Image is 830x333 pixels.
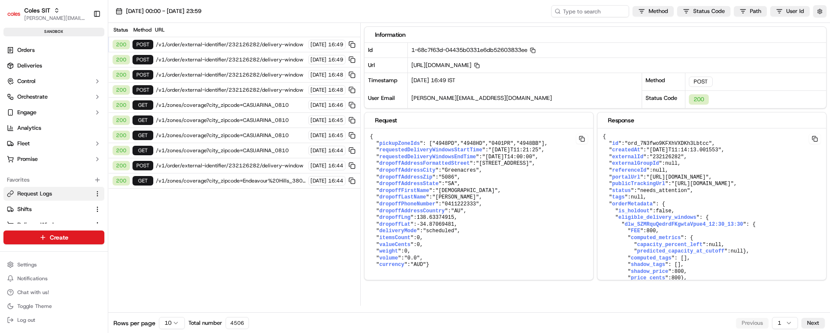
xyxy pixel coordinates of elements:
span: 16:44 [328,177,343,184]
a: Delivery Windows [7,221,90,229]
span: 800 [675,269,684,275]
button: Shifts [3,202,104,216]
span: [DATE] [310,147,326,154]
span: Knowledge Base [17,125,66,134]
span: "4948HD" [460,141,485,147]
span: Deliveries [17,62,42,70]
span: valueCents [379,242,410,248]
div: 200 [113,146,130,155]
div: Url [365,58,408,73]
span: /v1/zones/coverage?city_zipcode=CASUARINA_0810 [156,117,306,124]
span: /v1/order/external-identifier/232126282/delivery-window [156,56,306,63]
span: [DATE] [310,71,326,78]
span: /v1/zones/coverage?city_zipcode=CASUARINA_0810 [156,147,306,154]
div: GET [132,100,153,110]
span: "4948PD" [432,141,457,147]
span: [DATE] [310,117,326,124]
span: /v1/zones/coverage?city_zipcode=CASUARINA_0810 [156,102,306,109]
span: "[PERSON_NAME]" [432,194,479,200]
span: Total number [188,319,222,327]
span: "AUD" [410,262,426,268]
div: GET [132,131,153,140]
span: 0 [417,235,420,241]
img: Coles SIT [7,7,21,21]
span: "ord_7N3fwo9KFXhVXDKh3Lbtcc" [625,141,712,147]
button: Create [3,231,104,244]
span: dropoffFirstName [379,188,429,194]
div: Status [112,26,129,33]
div: URL [155,26,357,33]
pre: { " ": [ , , , ], " ": , " ": , " ": , " ": , " ": , " ": , " ": , " ": , " ": , " ": , " ": , " ... [365,128,593,274]
span: 16:44 [328,162,343,169]
span: dropoffAddressFormattedStreet [379,160,470,166]
button: Control [3,74,104,88]
span: Method [649,7,668,15]
span: externalGroupId [612,160,659,166]
span: null [631,194,643,200]
span: referenceId [612,167,646,173]
img: Nash [9,9,26,26]
span: 138.63374915 [417,215,454,221]
span: null [709,242,721,248]
span: is_holdout [618,208,649,214]
span: itemsCount [379,235,410,241]
span: "0401PR" [488,141,514,147]
div: POST [132,70,153,80]
span: Engage [17,109,36,116]
span: computed_metrics [631,235,681,241]
div: 200 [113,40,130,49]
span: /v1/order/external-identifier/232126282/delivery-window [156,41,306,48]
span: [PERSON_NAME][EMAIL_ADDRESS][DOMAIN_NAME] [411,94,552,102]
span: "needs_attention" [637,188,690,194]
span: Toggle Theme [17,303,52,310]
div: POST [132,55,153,64]
div: 200 [689,94,709,105]
input: Got a question? Start typing here... [23,56,156,65]
button: Status Code [677,6,730,16]
div: Response [608,116,816,125]
span: "232126282" [649,154,684,160]
span: User Id [786,7,804,15]
div: We're available if you need us! [29,91,110,98]
span: Control [17,77,36,85]
span: 16:45 [328,117,343,124]
button: Toggle Theme [3,300,104,312]
span: pickupZoneIds [379,141,420,147]
span: shadow_price [631,269,668,275]
span: predicted_capacity_at_cutoff [637,248,724,254]
span: Orders [17,46,35,54]
span: createdAt [612,147,640,153]
span: 16:45 [328,132,343,139]
span: orderMetadata [612,201,653,207]
span: 0 [417,242,420,248]
button: Notifications [3,272,104,285]
span: [DATE] [310,56,326,63]
span: dropoffAddressZip [379,174,432,180]
div: 📗 [9,126,16,133]
div: 200 [113,131,130,140]
div: 200 [113,115,130,125]
span: Coles SIT [24,6,50,15]
button: Fleet [3,137,104,150]
span: 16:49 [328,56,343,63]
span: dlw_SZMRquQedrdFKgwtaVpue4_12:30_13:30 [625,221,743,227]
div: GET [132,176,153,186]
span: Delivery Windows [17,221,64,229]
span: "[URL][DOMAIN_NAME]" [646,174,709,180]
span: 16:48 [328,86,343,93]
span: "0411222333" [442,201,479,207]
span: "4948BB" [517,141,542,147]
span: 16:46 [328,102,343,109]
span: /v1/order/external-identifier/232126282/delivery-window [156,86,306,93]
div: Favorites [3,173,104,187]
div: 200 [113,85,130,95]
span: 16:49 [328,41,343,48]
span: 1-68c7f63d-04435b0331e6db52603833ee [411,46,536,54]
a: Orders [3,43,104,57]
span: [DATE] [310,132,326,139]
span: tags [612,194,625,200]
span: "scheduled" [423,228,457,234]
span: requestedDeliveryWindowsStartTime [379,147,482,153]
div: Information [375,30,816,39]
div: 200 [113,176,130,186]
